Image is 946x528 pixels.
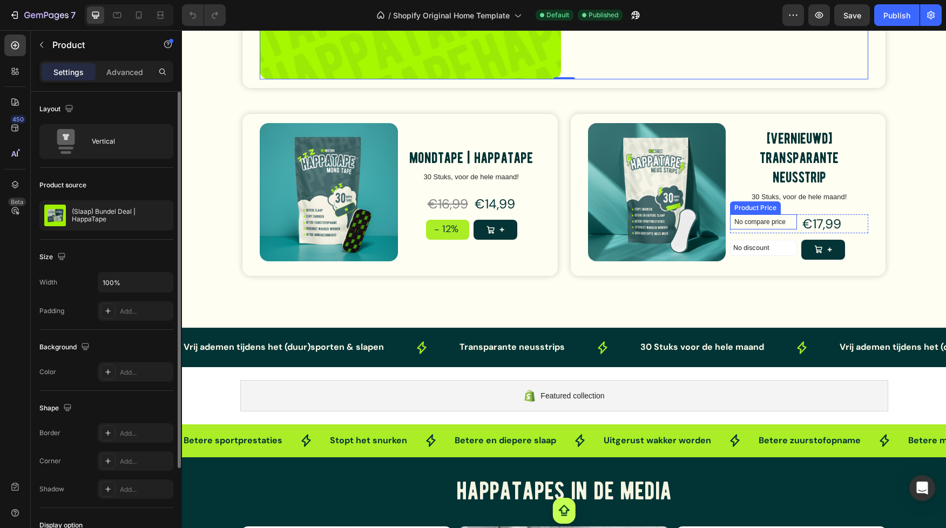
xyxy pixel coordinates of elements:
[645,212,650,227] div: +
[39,277,57,287] div: Width
[4,4,80,26] button: 7
[292,189,335,209] button: +
[406,93,544,231] a: [Vernieuwd] Transparante Neusstrip
[8,198,26,206] div: Beta
[548,98,686,159] h1: [Vernieuwd] Transparante Neusstrip
[39,340,92,355] div: Background
[72,208,168,223] p: (Slaap) Bundel Deal | HappaTape
[577,403,679,418] p: Betere zuurstofopname
[251,189,259,209] div: -
[182,4,226,26] div: Undo/Redo
[39,367,56,377] div: Color
[39,250,68,265] div: Size
[658,309,858,325] p: Vrij ademen tijdens het (duur)sporten & slapen
[2,309,202,325] p: Vrij ademen tijdens het (duur)sporten & slapen
[39,180,86,190] div: Product source
[71,9,76,22] p: 7
[120,307,171,316] div: Add...
[120,429,171,438] div: Add...
[120,368,171,377] div: Add...
[220,164,287,183] div: €16,99
[259,189,278,208] div: 12%
[552,188,611,195] p: No compare price
[874,4,920,26] button: Publish
[120,485,171,495] div: Add...
[39,456,61,466] div: Corner
[148,403,225,418] p: Stopt het snurken
[2,403,100,418] p: Betere sportprestaties
[52,38,144,51] p: Product
[834,4,870,26] button: Save
[359,359,422,372] span: Featured collection
[388,10,391,21] span: /
[843,11,861,20] span: Save
[883,10,910,21] div: Publish
[317,192,322,207] div: +
[909,475,935,501] div: Open Intercom Messenger
[53,66,84,78] p: Settings
[549,163,685,172] p: 30 Stuks, voor de hele maand!
[546,10,569,20] span: Default
[39,102,76,117] div: Layout
[92,129,158,154] div: Vertical
[182,30,946,528] iframe: Design area
[550,173,597,182] div: Product Price
[44,205,66,226] img: product feature img
[619,184,686,203] div: €17,99
[589,10,618,20] span: Published
[98,273,173,292] input: Auto
[393,10,510,21] span: Shopify Original Home Template
[39,428,60,438] div: Border
[220,118,359,139] h1: Mondtape | HappaTape
[278,309,383,325] p: Transparante neusstrips
[106,66,143,78] p: Advanced
[221,143,357,152] p: 30 Stuks, voor de hele maand!
[551,213,612,222] p: No discount
[39,401,74,416] div: Shape
[39,306,64,316] div: Padding
[422,403,529,418] p: Uitgerust wakker worden
[273,403,374,418] p: Betere en diepere slaap
[726,403,832,418] p: Betere mondgezondheid
[292,164,359,183] div: €14,99
[120,457,171,466] div: Add...
[619,209,663,229] button: +
[458,309,582,325] p: 30 Stuks voor de hele maand
[10,115,26,124] div: 450
[58,444,706,479] h2: happatapes in de media
[39,484,64,494] div: Shadow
